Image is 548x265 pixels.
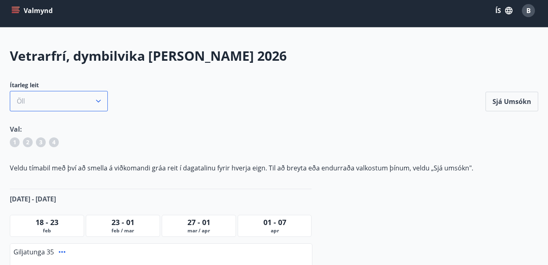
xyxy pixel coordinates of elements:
[164,227,234,234] span: mar / apr
[88,227,158,234] span: feb / mar
[26,138,29,146] span: 2
[526,6,531,15] span: B
[10,91,108,111] button: Öll
[240,227,310,234] span: apr
[52,138,56,146] span: 4
[111,217,134,227] span: 23 - 01
[12,227,82,234] span: feb
[36,217,58,227] span: 18 - 23
[17,97,25,106] span: Öll
[491,3,517,18] button: ÍS
[10,125,22,134] span: Val:
[519,1,538,20] button: B
[10,194,56,203] span: [DATE] - [DATE]
[10,163,538,172] p: Veldu tímabil með því að smella á viðkomandi gráa reit í dagatalinu fyrir hverja eign. Til að bre...
[10,47,538,65] h2: Vetrarfrí, dymbilvika [PERSON_NAME] 2026
[39,138,42,146] span: 3
[10,81,108,89] span: Ítarleg leit
[486,92,538,111] button: Sjá umsókn
[187,217,210,227] span: 27 - 01
[10,3,56,18] button: menu
[13,138,16,146] span: 1
[13,247,54,256] span: Giljatunga 35
[263,217,286,227] span: 01 - 07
